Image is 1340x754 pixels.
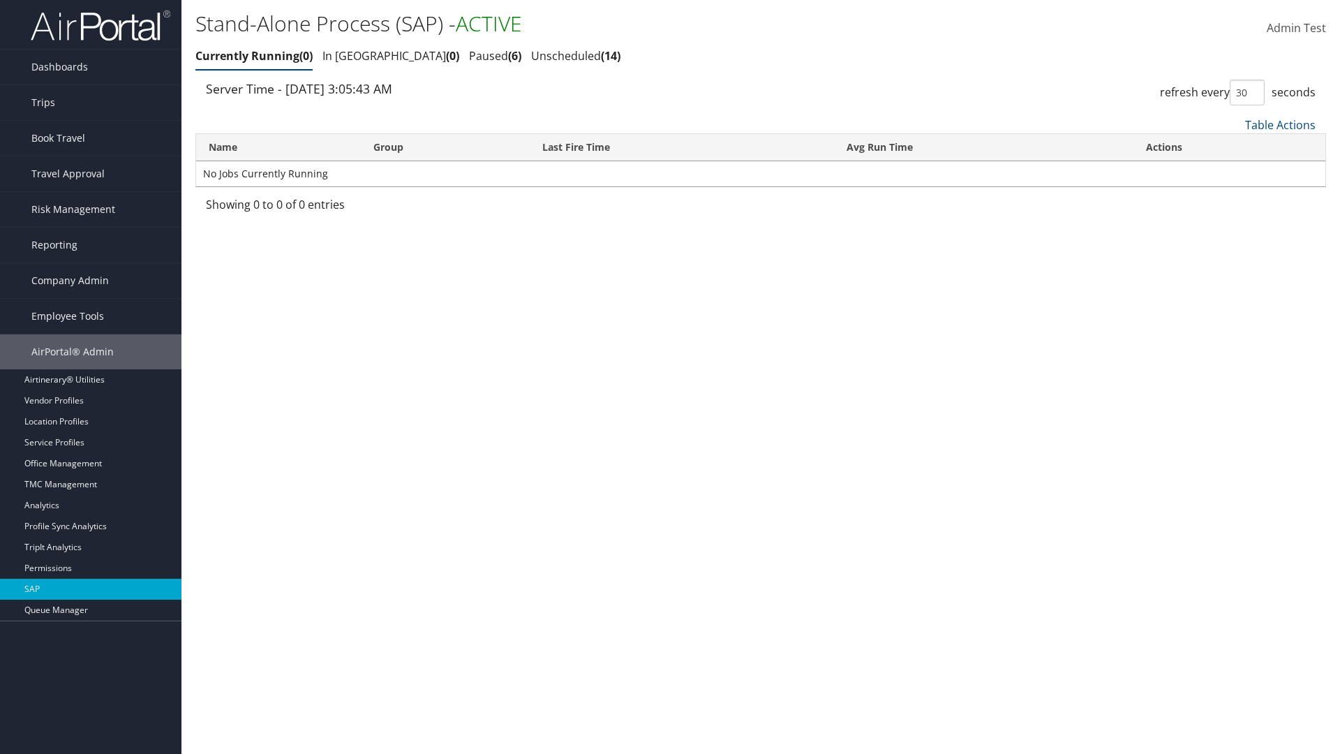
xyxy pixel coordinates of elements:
[31,85,55,120] span: Trips
[834,134,1133,161] th: Avg Run Time: activate to sort column ascending
[31,228,77,263] span: Reporting
[601,48,620,64] span: 14
[31,192,115,227] span: Risk Management
[469,48,521,64] a: Paused6
[456,9,522,38] span: ACTIVE
[31,299,104,334] span: Employee Tools
[1160,84,1230,100] span: refresh every
[206,196,468,220] div: Showing 0 to 0 of 0 entries
[31,50,88,84] span: Dashboards
[1245,117,1316,133] a: Table Actions
[31,9,170,42] img: airportal-logo.png
[31,121,85,156] span: Book Travel
[31,263,109,298] span: Company Admin
[446,48,459,64] span: 0
[195,48,313,64] a: Currently Running0
[195,9,949,38] h1: Stand-Alone Process (SAP) -
[1133,134,1325,161] th: Actions
[530,134,834,161] th: Last Fire Time: activate to sort column ascending
[1267,20,1326,36] span: Admin Test
[196,161,1325,186] td: No Jobs Currently Running
[196,134,361,161] th: Name: activate to sort column ascending
[299,48,313,64] span: 0
[31,334,114,369] span: AirPortal® Admin
[531,48,620,64] a: Unscheduled14
[206,80,750,98] div: Server Time - [DATE] 3:05:43 AM
[1267,7,1326,50] a: Admin Test
[508,48,521,64] span: 6
[322,48,459,64] a: In [GEOGRAPHIC_DATA]0
[361,134,530,161] th: Group: activate to sort column ascending
[1272,84,1316,100] span: seconds
[31,156,105,191] span: Travel Approval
